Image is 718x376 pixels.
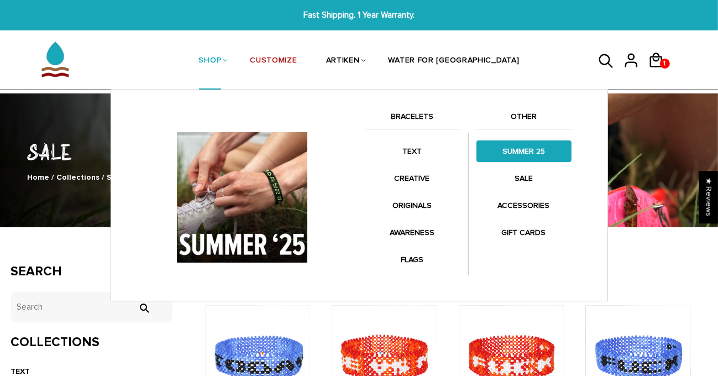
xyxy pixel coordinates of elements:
[199,32,222,91] a: SHOP
[648,72,673,74] a: 1
[389,32,520,91] a: WATER FOR [GEOGRAPHIC_DATA]
[476,222,572,243] a: GIFT CARDS
[365,195,460,216] a: ORIGINALS
[365,110,460,129] a: BRACELETS
[11,264,173,280] h3: Search
[476,195,572,216] a: ACCESSORIES
[102,173,105,182] span: /
[28,173,50,182] a: Home
[476,110,572,129] a: OTHER
[11,367,30,376] a: TEXT
[476,140,572,162] a: SUMMER 25
[222,9,496,22] span: Fast Shipping. 1 Year Warranty.
[476,168,572,189] a: SALE
[133,303,155,313] input: Search
[11,137,707,166] h1: SALE
[11,292,173,322] input: Search
[661,56,669,71] span: 1
[365,222,460,243] a: AWARENESS
[11,335,173,351] h3: Collections
[699,171,718,223] div: Click to open Judge.me floating reviews tab
[365,168,460,189] a: CREATIVE
[57,173,100,182] a: Collections
[365,140,460,162] a: TEXT
[52,173,55,182] span: /
[326,32,360,91] a: ARTIKEN
[250,32,297,91] a: CUSTOMIZE
[365,249,460,270] a: FLAGS
[107,173,127,182] span: SALE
